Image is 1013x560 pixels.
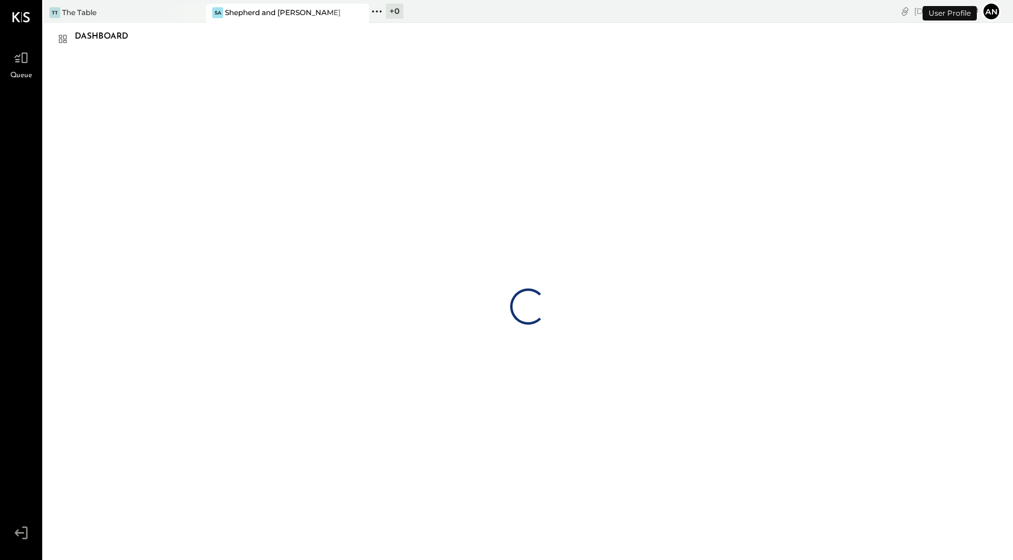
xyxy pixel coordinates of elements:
div: copy link [899,5,911,17]
div: User Profile [923,6,977,21]
div: Sa [212,7,223,18]
div: + 0 [386,4,403,19]
div: [DATE] [914,5,979,17]
div: TT [49,7,60,18]
span: Queue [10,71,33,81]
button: an [982,2,1001,21]
div: Dashboard [75,27,140,46]
div: Shepherd and [PERSON_NAME] [225,7,341,17]
a: Queue [1,46,42,81]
div: The Table [62,7,96,17]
